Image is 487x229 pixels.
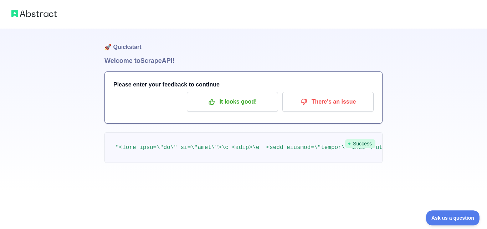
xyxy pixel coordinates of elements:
iframe: Toggle Customer Support [426,210,480,225]
h1: 🚀 Quickstart [104,29,383,56]
span: Success [345,139,375,148]
button: There's an issue [282,92,374,112]
h3: Please enter your feedback to continue [113,80,374,89]
p: There's an issue [288,96,368,108]
img: Abstract logo [11,9,57,19]
p: It looks good! [192,96,273,108]
h1: Welcome to Scrape API! [104,56,383,66]
button: It looks good! [187,92,278,112]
